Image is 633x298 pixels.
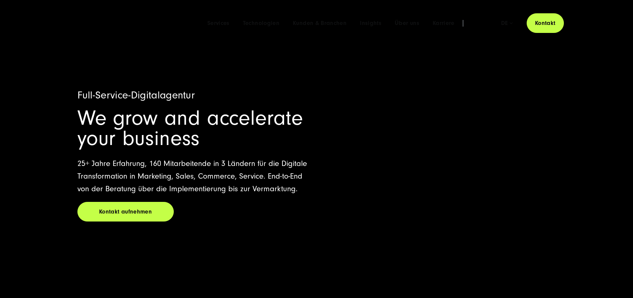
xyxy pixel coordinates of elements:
img: SUNZINET Full Service Digital Agentur [77,16,137,30]
a: Kunden & Branchen [293,20,347,27]
span: Full-Service-Digitalagentur [77,89,195,101]
a: Insights [360,20,381,27]
div: de [501,20,513,27]
a: Kontakt [527,13,564,33]
a: Kontakt aufnehmen [77,202,174,222]
a: Über uns [395,20,419,27]
span: We grow and accelerate your business [77,106,303,150]
a: Services [207,20,230,27]
p: 25+ Jahre Erfahrung, 160 Mitarbeitende in 3 Ländern für die Digitale Transformation in Marketing,... [77,157,309,195]
a: Technologien [243,20,279,27]
a: Karriere [433,20,455,27]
